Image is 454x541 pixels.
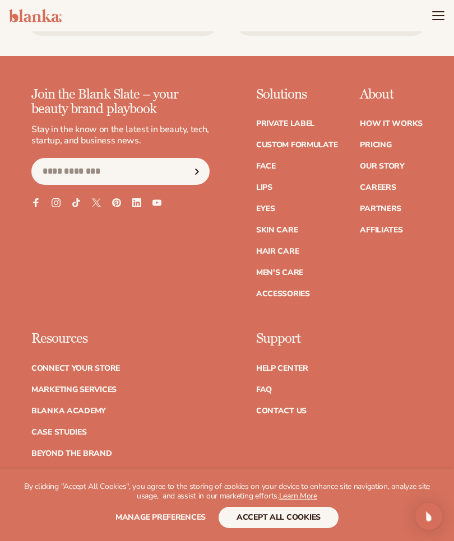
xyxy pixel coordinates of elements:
[279,491,317,501] a: Learn More
[115,512,206,523] span: Manage preferences
[432,9,445,22] summary: Menu
[256,407,307,415] a: Contact Us
[184,158,209,185] button: Subscribe
[256,290,310,298] a: Accessories
[360,87,423,102] p: About
[256,332,338,346] p: Support
[360,184,396,192] a: Careers
[256,205,275,213] a: Eyes
[31,87,210,117] p: Join the Blank Slate – your beauty brand playbook
[256,365,308,372] a: Help Center
[360,205,401,213] a: Partners
[31,124,210,147] p: Stay in the know on the latest in beauty, tech, startup, and business news.
[256,386,272,394] a: FAQ
[360,141,391,149] a: Pricing
[31,386,117,394] a: Marketing services
[115,507,206,528] button: Manage preferences
[31,365,120,372] a: Connect your store
[256,162,276,170] a: Face
[360,162,404,170] a: Our Story
[256,120,314,128] a: Private label
[360,120,423,128] a: How It Works
[256,248,299,255] a: Hair Care
[256,226,298,234] a: Skin Care
[31,332,234,346] p: Resources
[9,9,62,22] img: logo
[415,503,442,530] div: Open Intercom Messenger
[256,184,272,192] a: Lips
[360,226,402,234] a: Affiliates
[31,450,112,458] a: Beyond the brand
[31,407,106,415] a: Blanka Academy
[256,269,303,277] a: Men's Care
[256,87,338,102] p: Solutions
[219,507,339,528] button: accept all cookies
[22,482,432,501] p: By clicking "Accept All Cookies", you agree to the storing of cookies on your device to enhance s...
[31,428,87,436] a: Case Studies
[256,141,338,149] a: Custom formulate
